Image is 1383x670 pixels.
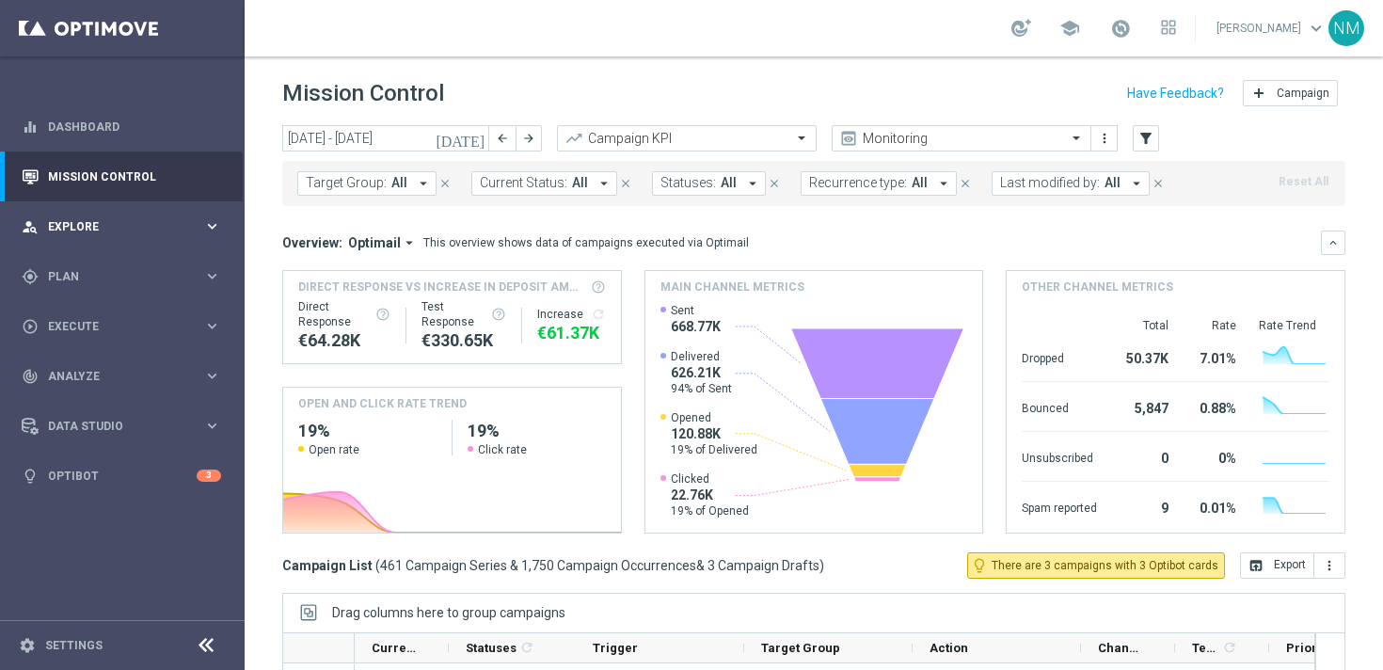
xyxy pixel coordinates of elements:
[282,557,824,574] h3: Campaign List
[489,125,516,152] button: arrow_back
[671,471,749,487] span: Clicked
[1314,552,1345,579] button: more_vert
[298,299,390,329] div: Direct Response
[832,125,1091,152] ng-select: Monitoring
[696,558,705,573] span: &
[1328,10,1364,46] div: NM
[21,319,222,334] button: play_circle_outline Execute keyboard_arrow_right
[471,171,617,196] button: Current Status: All arrow_drop_down
[1191,318,1236,333] div: Rate
[203,417,221,435] i: keyboard_arrow_right
[48,221,203,232] span: Explore
[22,268,39,285] i: gps_fixed
[22,318,39,335] i: play_circle_outline
[391,175,407,191] span: All
[1097,131,1112,146] i: more_vert
[21,369,222,384] button: track_changes Analyze keyboard_arrow_right
[671,503,749,518] span: 19% of Opened
[992,171,1150,196] button: Last modified by: All arrow_drop_down
[1098,641,1143,655] span: Channel
[1095,127,1114,150] button: more_vert
[1105,175,1121,191] span: All
[801,171,957,196] button: Recurrence type: All arrow_drop_down
[380,557,696,574] span: 461 Campaign Series & 1,750 Campaign Occurrences
[203,267,221,285] i: keyboard_arrow_right
[671,303,721,318] span: Sent
[203,317,221,335] i: keyboard_arrow_right
[21,419,222,434] button: Data Studio keyboard_arrow_right
[298,279,585,295] span: Direct Response VS Increase In Deposit Amount
[1150,173,1167,194] button: close
[48,102,221,152] a: Dashboard
[992,557,1218,574] span: There are 3 campaigns with 3 Optibot cards
[967,552,1225,579] button: lightbulb_outline There are 3 campaigns with 3 Optibot cards
[1240,557,1345,572] multiple-options-button: Export to CSV
[22,102,221,152] div: Dashboard
[22,318,203,335] div: Execute
[45,640,103,651] a: Settings
[671,318,721,335] span: 668.77K
[819,557,824,574] span: )
[957,173,974,194] button: close
[839,129,858,148] i: preview
[21,120,222,135] div: equalizer Dashboard
[1120,318,1168,333] div: Total
[522,132,535,145] i: arrow_forward
[21,219,222,234] button: person_search Explore keyboard_arrow_right
[282,80,444,107] h1: Mission Control
[1277,87,1329,100] span: Campaign
[306,175,387,191] span: Target Group:
[619,177,632,190] i: close
[197,470,221,482] div: 3
[1133,125,1159,152] button: filter_alt
[1286,641,1331,655] span: Priority
[671,487,749,503] span: 22.76K
[282,234,342,251] h3: Overview:
[203,367,221,385] i: keyboard_arrow_right
[438,177,452,190] i: close
[21,269,222,284] button: gps_fixed Plan keyboard_arrow_right
[652,171,766,196] button: Statuses: All arrow_drop_down
[1120,491,1168,521] div: 9
[537,322,606,344] div: €61,371
[298,395,467,412] h4: OPEN AND CLICK RATE TREND
[478,442,527,457] span: Click rate
[22,468,39,485] i: lightbulb
[660,175,716,191] span: Statuses:
[437,173,453,194] button: close
[1240,552,1314,579] button: open_in_browser Export
[617,173,634,194] button: close
[48,451,197,501] a: Optibot
[22,119,39,136] i: equalizer
[22,368,203,385] div: Analyze
[415,175,432,192] i: arrow_drop_down
[1000,175,1100,191] span: Last modified by:
[1137,130,1154,147] i: filter_alt
[1022,491,1097,521] div: Spam reported
[516,125,542,152] button: arrow_forward
[468,420,606,442] h2: 19%
[671,364,732,381] span: 626.21K
[309,442,359,457] span: Open rate
[721,175,737,191] span: All
[298,420,437,442] h2: 19%
[423,234,749,251] div: This overview shows data of campaigns executed via Optimail
[348,234,401,251] span: Optimail
[19,637,36,654] i: settings
[537,307,606,322] div: Increase
[1191,391,1236,422] div: 0.88%
[591,307,606,322] i: refresh
[766,173,783,194] button: close
[22,218,39,235] i: person_search
[1327,236,1340,249] i: keyboard_arrow_down
[1120,391,1168,422] div: 5,847
[671,410,757,425] span: Opened
[48,321,203,332] span: Execute
[298,329,390,352] div: €64,281
[1127,87,1224,100] input: Have Feedback?
[761,641,840,655] span: Target Group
